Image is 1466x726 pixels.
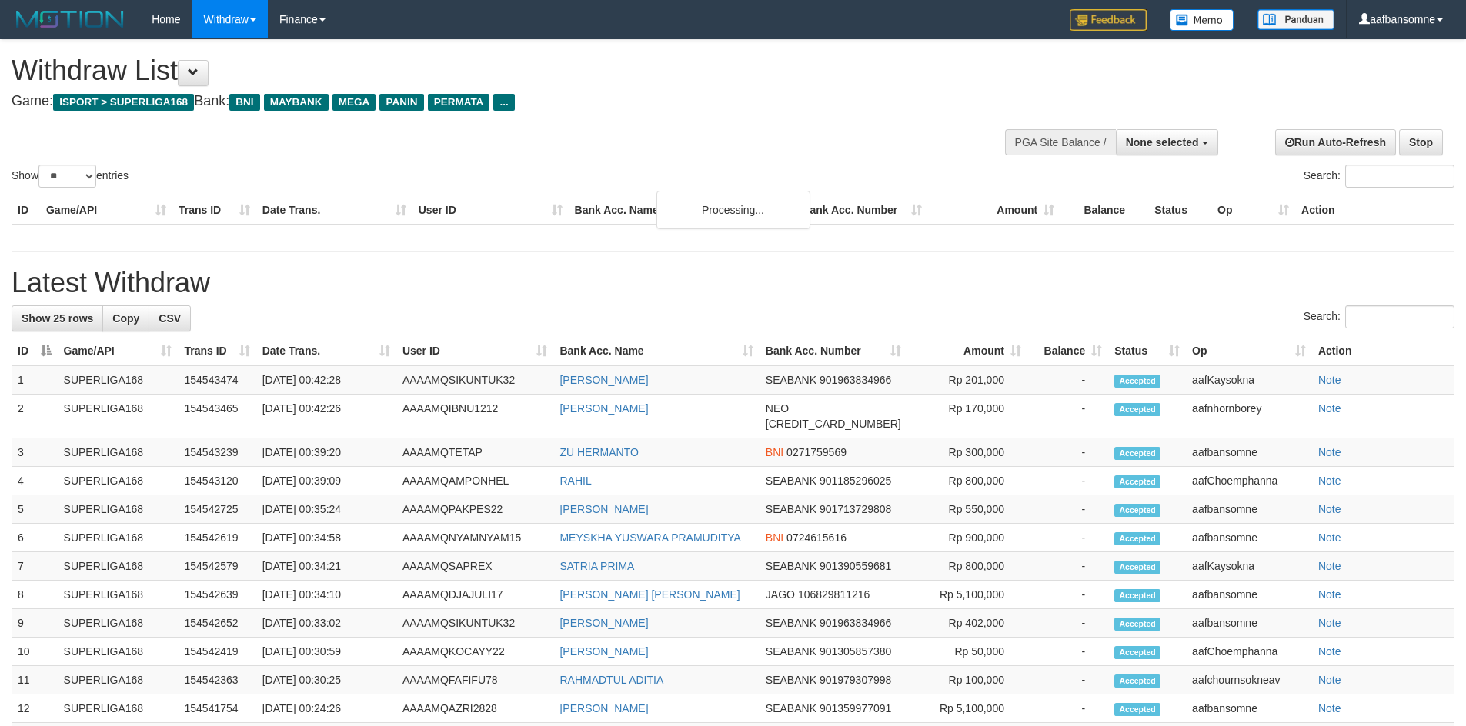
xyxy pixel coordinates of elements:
span: SEABANK [766,560,816,572]
th: Bank Acc. Number [796,196,928,225]
td: 6 [12,524,58,552]
td: [DATE] 00:24:26 [256,694,396,723]
td: AAAAMQSAPREX [396,552,554,581]
td: aafbansomne [1186,524,1312,552]
td: SUPERLIGA168 [58,438,179,467]
td: [DATE] 00:35:24 [256,495,396,524]
span: Accepted [1114,618,1160,631]
td: aafbansomne [1186,694,1312,723]
td: SUPERLIGA168 [58,524,179,552]
a: Note [1318,702,1341,714]
a: Note [1318,617,1341,629]
td: AAAAMQIBNU1212 [396,395,554,438]
h1: Withdraw List [12,55,962,86]
img: Feedback.jpg [1070,9,1147,31]
span: Copy 901185296025 to clipboard [820,475,891,487]
td: [DATE] 00:39:20 [256,438,396,467]
td: aafKaysokna [1186,365,1312,395]
a: Note [1318,374,1341,386]
span: ... [493,94,514,111]
td: [DATE] 00:42:26 [256,395,396,438]
td: Rp 402,000 [907,609,1027,638]
a: Copy [102,305,149,331]
td: - [1027,495,1108,524]
td: AAAAMQSIKUNTUK32 [396,609,554,638]
td: 3 [12,438,58,467]
td: Rp 800,000 [907,552,1027,581]
td: - [1027,638,1108,666]
th: Date Trans.: activate to sort column ascending [256,337,396,365]
td: 154542579 [178,552,255,581]
td: AAAAMQDJAJULI17 [396,581,554,609]
a: [PERSON_NAME] [559,374,648,386]
td: Rp 550,000 [907,495,1027,524]
span: Copy 0724615616 to clipboard [786,531,847,544]
a: [PERSON_NAME] [PERSON_NAME] [559,588,740,601]
td: Rp 5,100,000 [907,694,1027,723]
span: Copy 901390559681 to clipboard [820,560,891,572]
a: RAHMADTUL ADITIA [559,674,663,686]
td: aafChoemphanna [1186,467,1312,495]
td: AAAAMQPAKPES22 [396,495,554,524]
td: - [1027,438,1108,467]
th: Trans ID [172,196,256,225]
td: [DATE] 00:30:59 [256,638,396,666]
td: 154543239 [178,438,255,467]
th: Op: activate to sort column ascending [1186,337,1312,365]
span: SEABANK [766,374,816,386]
span: Copy 106829811216 to clipboard [798,588,870,601]
span: ISPORT > SUPERLIGA168 [53,94,194,111]
td: 154542639 [178,581,255,609]
td: aafKaysokna [1186,552,1312,581]
td: 154542419 [178,638,255,666]
a: Note [1318,674,1341,686]
td: [DATE] 00:33:02 [256,609,396,638]
td: 154542652 [178,609,255,638]
th: Date Trans. [256,196,412,225]
span: Copy 5859458264366726 to clipboard [766,418,901,430]
a: Note [1318,402,1341,415]
td: AAAAMQFAFIFU78 [396,666,554,694]
th: Bank Acc. Name: activate to sort column ascending [553,337,759,365]
td: 1 [12,365,58,395]
a: [PERSON_NAME] [559,402,648,415]
img: Button%20Memo.svg [1170,9,1234,31]
a: CSV [149,305,191,331]
span: Copy 901963834966 to clipboard [820,374,891,386]
td: 154543474 [178,365,255,395]
th: Game/API [40,196,172,225]
th: User ID [412,196,569,225]
input: Search: [1345,165,1454,188]
label: Show entries [12,165,129,188]
td: SUPERLIGA168 [58,395,179,438]
span: SEABANK [766,475,816,487]
span: SEABANK [766,503,816,515]
td: 154541754 [178,694,255,723]
td: [DATE] 00:39:09 [256,467,396,495]
a: Note [1318,475,1341,487]
th: ID: activate to sort column descending [12,337,58,365]
a: Note [1318,503,1341,515]
span: Accepted [1114,589,1160,602]
input: Search: [1345,305,1454,328]
span: MAYBANK [264,94,329,111]
td: Rp 50,000 [907,638,1027,666]
a: [PERSON_NAME] [559,645,648,658]
td: Rp 5,100,000 [907,581,1027,609]
th: Bank Acc. Number: activate to sort column ascending [760,337,907,365]
td: SUPERLIGA168 [58,666,179,694]
td: SUPERLIGA168 [58,609,179,638]
td: - [1027,365,1108,395]
td: aafChoemphanna [1186,638,1312,666]
div: Processing... [656,191,810,229]
td: SUPERLIGA168 [58,694,179,723]
span: Accepted [1114,375,1160,388]
th: User ID: activate to sort column ascending [396,337,554,365]
span: Copy 901963834966 to clipboard [820,617,891,629]
a: Note [1318,645,1341,658]
span: Copy 0271759569 to clipboard [786,446,847,458]
a: RAHIL [559,475,591,487]
td: 154542619 [178,524,255,552]
span: SEABANK [766,645,816,658]
th: Amount: activate to sort column ascending [907,337,1027,365]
